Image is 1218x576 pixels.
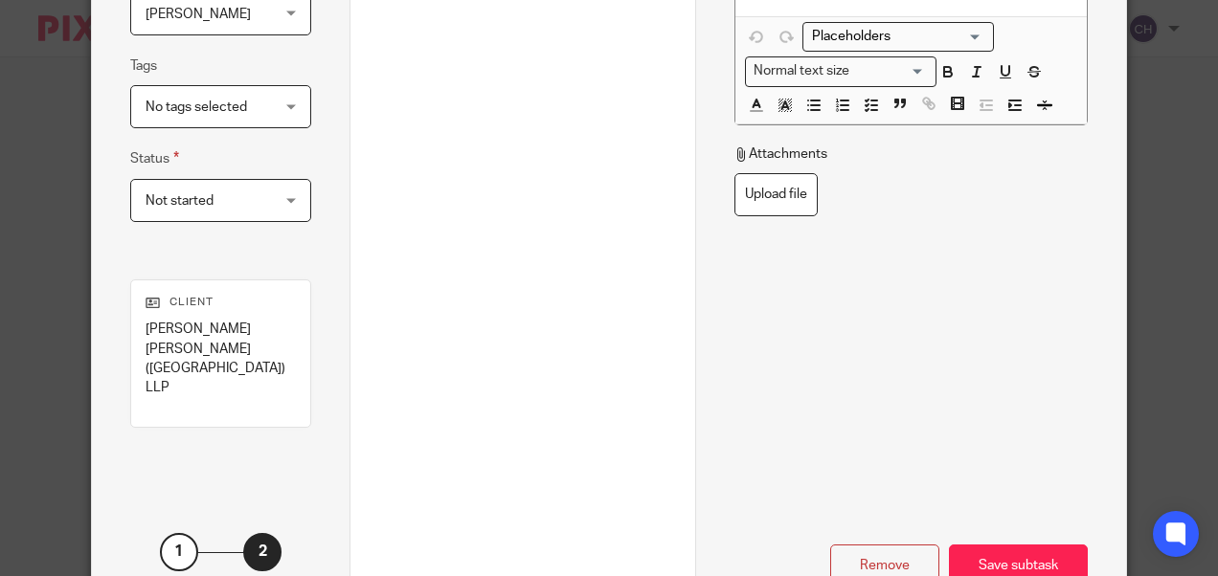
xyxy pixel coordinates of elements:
span: Normal text size [750,61,854,81]
div: Text styles [745,56,936,86]
span: No tags selected [146,100,247,114]
input: Search for option [805,27,982,47]
p: [PERSON_NAME] [PERSON_NAME] ([GEOGRAPHIC_DATA]) LLP [146,320,296,397]
label: Upload file [734,173,818,216]
div: 2 [243,533,282,571]
span: Not started [146,194,214,208]
div: Placeholders [802,22,994,52]
input: Search for option [856,61,925,81]
label: Tags [130,56,157,76]
div: 1 [160,533,198,571]
div: Search for option [745,56,936,86]
p: Client [146,295,296,310]
p: Attachments [734,144,827,164]
label: Status [130,147,179,169]
div: Search for option [802,22,994,52]
span: [PERSON_NAME] [146,8,251,21]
